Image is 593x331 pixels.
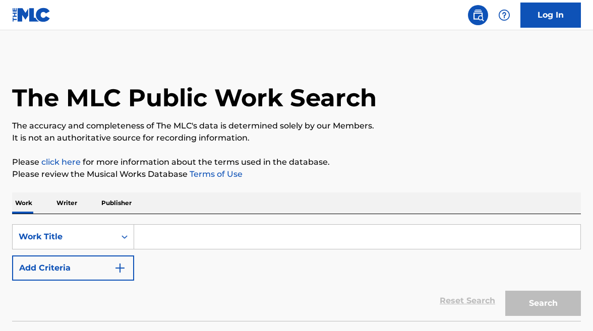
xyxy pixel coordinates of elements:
[12,224,581,321] form: Search Form
[12,83,377,113] h1: The MLC Public Work Search
[19,231,109,243] div: Work Title
[98,192,135,214] p: Publisher
[12,168,581,180] p: Please review the Musical Works Database
[114,262,126,274] img: 9d2ae6d4665cec9f34b9.svg
[188,169,243,179] a: Terms of Use
[520,3,581,28] a: Log In
[543,283,593,331] iframe: Chat Widget
[12,132,581,144] p: It is not an authoritative source for recording information.
[12,120,581,132] p: The accuracy and completeness of The MLC's data is determined solely by our Members.
[41,157,81,167] a: click here
[12,156,581,168] p: Please for more information about the terms used in the database.
[494,5,514,25] div: Help
[12,192,35,214] p: Work
[53,192,80,214] p: Writer
[12,255,134,281] button: Add Criteria
[468,5,488,25] a: Public Search
[12,8,51,22] img: MLC Logo
[498,9,510,21] img: help
[472,9,484,21] img: search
